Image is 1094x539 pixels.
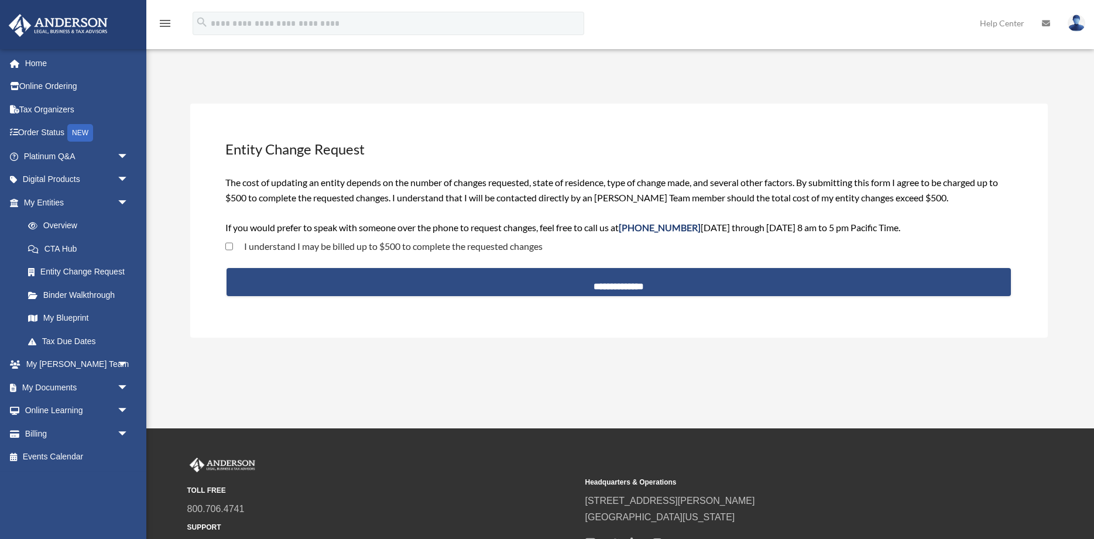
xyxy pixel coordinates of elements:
[233,242,543,251] label: I understand I may be billed up to $500 to complete the requested changes
[8,445,146,469] a: Events Calendar
[8,75,146,98] a: Online Ordering
[224,138,1013,160] h3: Entity Change Request
[187,521,577,534] small: SUPPORT
[8,399,146,423] a: Online Learningarrow_drop_down
[5,14,111,37] img: Anderson Advisors Platinum Portal
[8,145,146,168] a: Platinum Q&Aarrow_drop_down
[8,376,146,399] a: My Documentsarrow_drop_down
[117,399,140,423] span: arrow_drop_down
[8,191,146,214] a: My Entitiesarrow_drop_down
[187,504,245,514] a: 800.706.4741
[585,476,975,489] small: Headquarters & Operations
[158,20,172,30] a: menu
[117,376,140,400] span: arrow_drop_down
[117,353,140,377] span: arrow_drop_down
[8,353,146,376] a: My [PERSON_NAME] Teamarrow_drop_down
[585,512,735,522] a: [GEOGRAPHIC_DATA][US_STATE]
[16,283,146,307] a: Binder Walkthrough
[1068,15,1085,32] img: User Pic
[117,191,140,215] span: arrow_drop_down
[16,329,146,353] a: Tax Due Dates
[8,98,146,121] a: Tax Organizers
[8,52,146,75] a: Home
[585,496,755,506] a: [STREET_ADDRESS][PERSON_NAME]
[117,145,140,169] span: arrow_drop_down
[117,168,140,192] span: arrow_drop_down
[67,124,93,142] div: NEW
[117,422,140,446] span: arrow_drop_down
[16,237,146,260] a: CTA Hub
[8,422,146,445] a: Billingarrow_drop_down
[158,16,172,30] i: menu
[16,307,146,330] a: My Blueprint
[16,214,146,238] a: Overview
[16,260,140,284] a: Entity Change Request
[8,121,146,145] a: Order StatusNEW
[187,485,577,497] small: TOLL FREE
[8,168,146,191] a: Digital Productsarrow_drop_down
[196,16,208,29] i: search
[225,177,998,233] span: The cost of updating an entity depends on the number of changes requested, state of residence, ty...
[619,222,701,233] span: [PHONE_NUMBER]
[187,458,258,473] img: Anderson Advisors Platinum Portal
